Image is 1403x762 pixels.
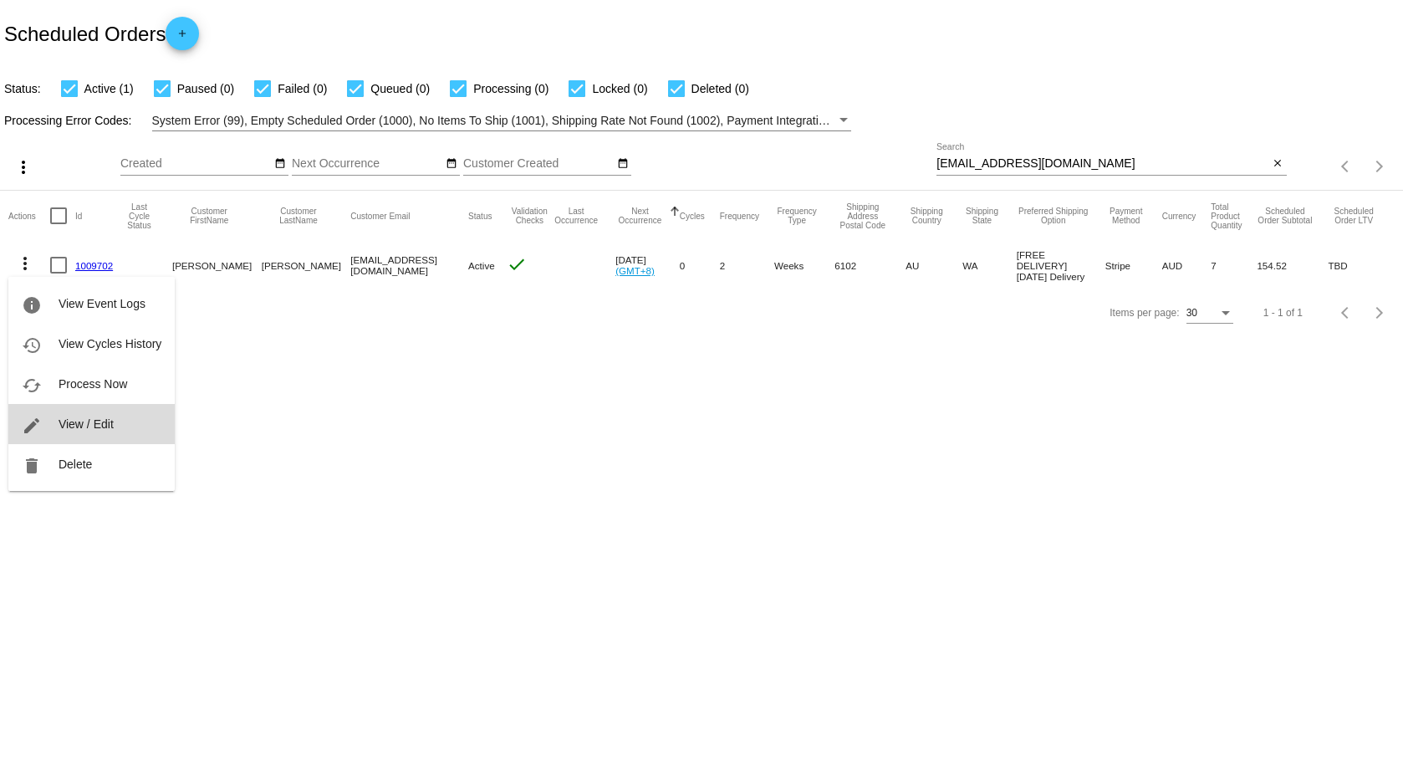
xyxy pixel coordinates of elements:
mat-icon: delete [22,456,42,476]
mat-icon: edit [22,416,42,436]
span: View Event Logs [59,297,145,310]
span: Process Now [59,377,127,391]
span: View Cycles History [59,337,161,350]
mat-icon: info [22,295,42,315]
mat-icon: cached [22,376,42,396]
span: Delete [59,458,92,471]
span: View / Edit [59,417,114,431]
mat-icon: history [22,335,42,355]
